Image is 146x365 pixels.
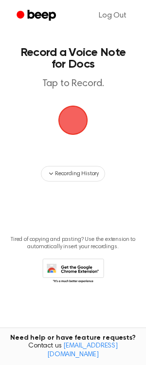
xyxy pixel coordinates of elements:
span: Recording History [55,169,99,178]
a: [EMAIL_ADDRESS][DOMAIN_NAME] [47,343,118,358]
p: Tap to Record. [18,78,128,90]
img: Beep Logo [58,106,88,135]
h1: Record a Voice Note for Docs [18,47,128,70]
span: Contact us [6,342,140,359]
button: Recording History [41,166,105,182]
p: Tired of copying and pasting? Use the extension to automatically insert your recordings. [8,236,138,251]
a: Beep [10,6,65,25]
a: Log Out [89,4,136,27]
